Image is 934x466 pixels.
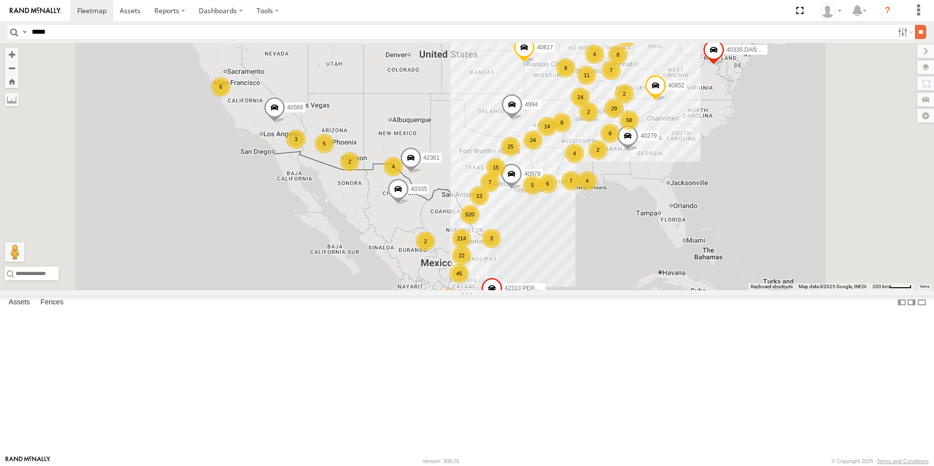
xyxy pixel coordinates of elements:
label: Measure [5,93,19,106]
div: 29 [604,99,624,118]
button: Drag Pegman onto the map to open Street View [5,242,24,262]
div: 520 [460,205,480,224]
div: 6 [600,124,620,143]
label: Hide Summary Table [917,296,927,310]
label: Dock Summary Table to the Right [907,296,916,310]
div: 14 [537,117,557,136]
span: 40978 [524,171,540,178]
div: 2 [615,84,634,104]
label: Search Query [21,25,28,39]
button: Zoom in [5,48,19,61]
div: 6 [538,174,557,193]
div: Caseta Laredo TX [817,3,845,18]
div: 11 [577,65,596,85]
button: Map Scale: 200 km per 42 pixels [870,283,914,290]
div: 4 [585,44,604,64]
span: Map data ©2025 Google, INEGI [799,284,867,289]
div: 2 [579,102,598,122]
div: 5 [523,175,542,195]
span: 40335 [411,186,427,192]
span: 40566 [287,104,303,111]
div: 2 [416,232,435,251]
span: 40335 DAÑADO [726,47,769,54]
span: 40817 [537,44,553,51]
button: Zoom Home [5,75,19,88]
label: Search Filter Options [894,25,915,39]
div: 7 [601,61,621,80]
div: 8 [608,45,628,64]
span: 200 km [872,284,889,289]
div: 164 [440,289,459,308]
div: 2 [340,152,360,171]
div: 3 [482,229,501,248]
label: Map Settings [917,109,934,123]
div: 24 [523,130,543,150]
div: © Copyright 2025 - [831,458,929,464]
div: 8 [552,113,572,132]
label: Fences [36,296,68,309]
div: 7 [480,172,500,192]
div: 4 [565,144,584,163]
label: Dock Summary Table to the Left [897,296,907,310]
div: 58 [619,110,639,130]
div: 24 [571,87,590,107]
span: 40852 [668,82,684,89]
div: 13 [469,186,489,206]
div: 25 [501,137,520,156]
div: 4 [577,171,597,191]
i: ? [880,3,895,19]
label: Assets [4,296,35,309]
div: 8 [556,58,575,78]
div: 4 [383,157,403,176]
span: 42361 [424,155,440,162]
div: 7 [561,171,581,191]
span: 42313 PERDIDO [505,285,549,292]
img: rand-logo.svg [10,7,61,14]
button: Zoom out [5,61,19,75]
div: 214 [452,229,471,248]
button: Keyboard shortcuts [751,283,793,290]
div: 3 [286,129,306,149]
a: Terms (opens in new tab) [919,285,930,289]
a: Visit our Website [5,456,50,466]
div: 22 [452,246,471,265]
div: 5 [315,134,334,153]
a: Terms and Conditions [877,458,929,464]
div: Version: 308.01 [423,458,460,464]
div: 6 [211,77,231,97]
div: 15 [486,158,506,177]
div: 2 [588,140,608,160]
div: 45 [449,264,469,283]
span: 40279 [640,132,657,139]
span: 4994 [525,101,538,108]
